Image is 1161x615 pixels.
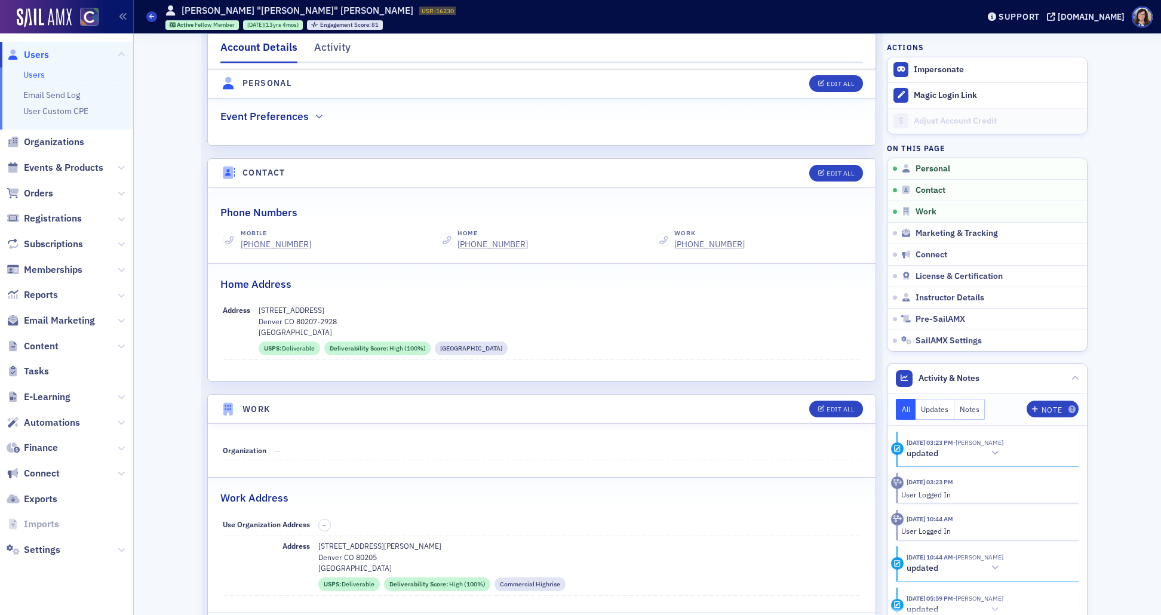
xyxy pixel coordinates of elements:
span: Contact [916,185,945,196]
a: View Homepage [72,8,99,28]
div: Note [1042,407,1062,413]
div: Support [999,11,1040,22]
a: Memberships [7,263,82,276]
a: Orders [7,187,53,200]
span: Work [916,207,936,217]
time: 9/18/2025 10:44 AM [907,515,953,523]
span: – [322,521,326,530]
time: 9/18/2025 10:44 AM [907,553,953,561]
span: Connect [24,467,60,480]
div: Magic Login Link [914,90,1081,101]
time: 9/16/2025 05:59 PM [907,594,953,602]
p: Denver CO 80205 [318,552,861,562]
a: Finance [7,441,58,454]
div: Activity [891,476,904,489]
a: Users [23,69,45,80]
h4: Actions [887,42,924,53]
div: Edit All [827,81,854,87]
div: Activity [314,39,351,61]
span: Connect [916,250,947,260]
button: Note [1027,401,1079,417]
span: Deliverability Score : [389,580,449,589]
span: Address [282,541,310,551]
h2: Home Address [220,276,291,292]
a: Organizations [7,136,84,149]
span: Organizations [24,136,84,149]
div: (13yrs 4mos) [247,21,299,29]
button: Edit All [809,401,863,417]
button: Notes [954,399,985,420]
button: updated [907,562,1003,574]
span: Imports [24,518,59,531]
span: Users [24,48,49,61]
span: E-Learning [24,390,70,404]
span: Yolanda Williams [953,594,1003,602]
span: [DATE] [247,21,264,29]
button: All [896,399,916,420]
span: Subscriptions [24,238,83,251]
img: SailAMX [17,8,72,27]
span: Instructor Details [916,293,984,303]
div: 2012-05-31 00:00:00 [243,20,303,30]
span: USPS : [264,344,282,353]
div: Edit All [827,170,854,177]
span: Reports [24,288,58,302]
a: E-Learning [7,390,70,404]
a: [PHONE_NUMBER] [674,238,745,251]
a: Registrations [7,212,82,225]
div: USPS: Deliverable [318,577,380,591]
span: Memberships [24,263,82,276]
span: Use Organization Address [223,519,310,529]
span: Deliverability Score : [330,344,389,353]
div: User Logged In [901,489,1070,500]
span: USPS : [324,580,342,589]
time: 9/25/2025 03:23 PM [907,478,953,486]
p: [STREET_ADDRESS] [259,305,861,315]
h4: Contact [242,167,285,179]
button: Updates [916,399,954,420]
span: Personal [916,164,950,174]
span: Address [223,305,250,315]
div: Commercial Highrise [494,577,566,591]
h2: Event Preferences [220,109,309,124]
div: Edit All [827,406,854,413]
button: Impersonate [914,64,964,75]
h2: Work Address [220,490,288,506]
span: Finance [24,441,58,454]
a: [PHONE_NUMBER] [457,238,528,251]
span: Exports [24,493,57,506]
h4: Work [242,403,271,416]
span: Yolanda Williams [953,438,1003,447]
a: Subscriptions [7,238,83,251]
div: Home [457,229,528,238]
span: Pre-SailAMX [916,314,965,325]
a: Adjust Account Credit [887,108,1087,134]
a: Email Marketing [7,314,95,327]
a: Exports [7,493,57,506]
p: [GEOGRAPHIC_DATA] [259,327,861,337]
span: Fellow Member [195,21,235,29]
div: Deliverability Score: High (100%) [324,342,431,355]
a: Automations [7,416,80,429]
span: Content [24,340,59,353]
h1: [PERSON_NAME] "[PERSON_NAME]" [PERSON_NAME] [182,4,413,17]
div: Work [674,229,745,238]
button: [DOMAIN_NAME] [1047,13,1129,21]
a: Connect [7,467,60,480]
div: [DOMAIN_NAME] [1058,11,1125,22]
h5: updated [907,604,938,615]
a: [PHONE_NUMBER] [241,238,311,251]
a: Tasks [7,365,49,378]
span: License & Certification [916,271,1003,282]
span: Registrations [24,212,82,225]
img: SailAMX [80,8,99,26]
span: SailAMX Settings [916,336,982,346]
p: [GEOGRAPHIC_DATA] [318,562,861,573]
a: Users [7,48,49,61]
div: 81 [320,22,379,29]
div: Active: Active: Fellow Member [165,20,239,30]
span: Profile [1132,7,1153,27]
